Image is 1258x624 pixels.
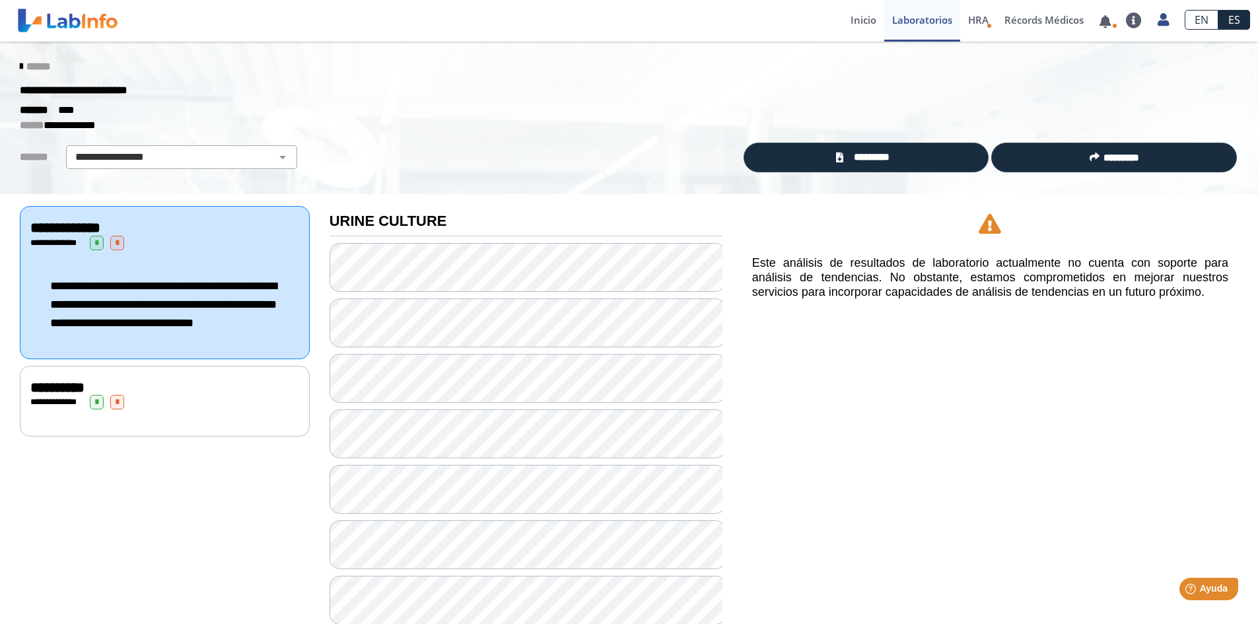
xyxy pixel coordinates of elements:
iframe: Help widget launcher [1140,572,1243,609]
a: EN [1185,10,1218,30]
h5: Este análisis de resultados de laboratorio actualmente no cuenta con soporte para análisis de ten... [752,256,1228,299]
b: URINE CULTURE [330,213,447,229]
span: HRA [968,13,989,26]
a: ES [1218,10,1250,30]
